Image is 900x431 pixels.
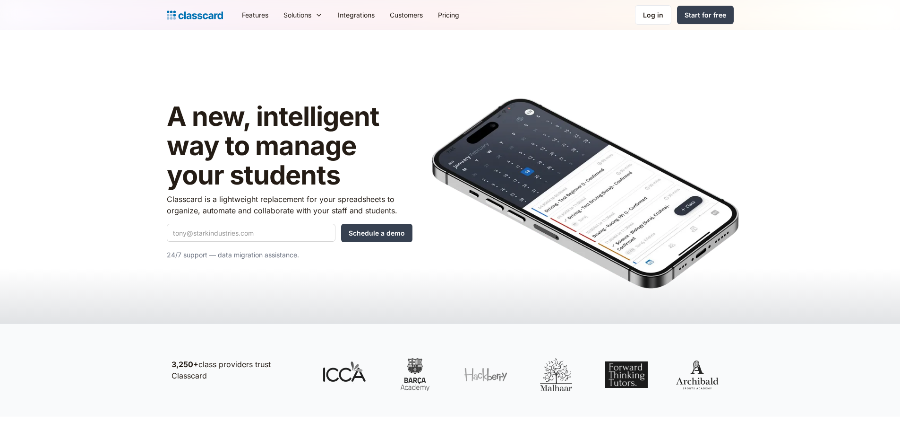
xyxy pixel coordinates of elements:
div: Start for free [685,10,726,20]
a: Integrations [330,4,382,26]
div: Solutions [276,4,330,26]
div: Solutions [283,10,311,20]
a: home [167,9,223,22]
a: Features [234,4,276,26]
form: Quick Demo Form [167,224,412,242]
div: Log in [643,10,663,20]
p: 24/7 support — data migration assistance. [167,249,412,261]
a: Start for free [677,6,734,24]
a: Customers [382,4,430,26]
a: Pricing [430,4,467,26]
a: Log in [635,5,671,25]
p: class providers trust Classcard [171,359,304,381]
p: Classcard is a lightweight replacement for your spreadsheets to organize, automate and collaborat... [167,194,412,216]
input: Schedule a demo [341,224,412,242]
input: tony@starkindustries.com [167,224,335,242]
strong: 3,250+ [171,360,198,369]
h1: A new, intelligent way to manage your students [167,102,412,190]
